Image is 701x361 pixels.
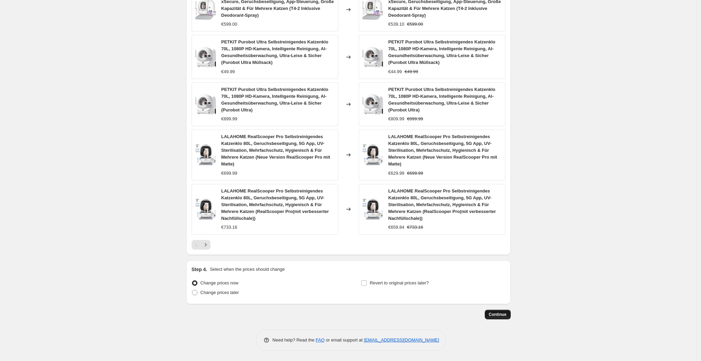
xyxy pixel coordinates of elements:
div: €659.84 [388,224,404,231]
span: PETKIT Purobot Ultra Selbstreinigendes Katzenklo 70L, 1080P HD-Kamera, Intelligente Reinigung, AI... [388,39,496,65]
img: 61ggTL-AToL._AC_SL1500_80x.jpg [195,47,216,67]
strike: €599.00 [407,21,423,28]
img: 61ggTL-AToL._AC_SL1500_80x.jpg [362,94,383,115]
strike: €899.99 [407,116,423,122]
h2: Step 4. [192,266,207,273]
button: Continue [485,310,511,319]
strike: €49.99 [404,68,418,75]
img: 71FkDOJKTQL._AC_SL1500_80x.jpg [195,199,216,219]
span: PETKIT Purobot Ultra Selbstreinigendes Katzenklo 70L, 1080P HD-Kamera, Intelligente Reinigung, AI... [221,39,329,65]
span: or email support at [325,337,364,343]
span: Change prices later [201,290,239,295]
span: Revert to original prices later? [370,280,429,285]
a: FAQ [316,337,325,343]
span: Continue [489,312,507,317]
span: PETKIT Purobot Ultra Selbstreinigendes Katzenklo 70L, 1080P HD-Kamera, Intelligente Reinigung, AI... [221,87,329,112]
div: €899.99 [221,116,237,122]
img: 61ggTL-AToL._AC_SL1500_80x.jpg [195,94,216,115]
span: PETKIT Purobot Ultra Selbstreinigendes Katzenklo 70L, 1080P HD-Kamera, Intelligente Reinigung, AI... [388,87,496,112]
div: €809.99 [388,116,404,122]
img: 61ggTL-AToL._AC_SL1500_80x.jpg [362,47,383,67]
span: Need help? Read the [273,337,316,343]
button: Next [201,240,210,250]
span: LALAHOME RealScooper Pro Selbstreinigendes Katzenklo 80L, Geruchsbeseitigung, 5G App, UV-Sterilis... [388,134,497,166]
p: Select when the prices should change [210,266,285,273]
strike: €699.99 [407,170,423,177]
div: €539.10 [388,21,404,28]
div: €599.00 [221,21,237,28]
img: 71FkDOJKTQL._AC_SL1500_80x.jpg [195,145,216,165]
img: 71FkDOJKTQL._AC_SL1500_80x.jpg [362,145,383,165]
div: €49.99 [221,68,235,75]
a: [EMAIL_ADDRESS][DOMAIN_NAME] [364,337,439,343]
div: €699.99 [221,170,237,177]
span: LALAHOME RealScooper Pro Selbstreinigendes Katzenklo 80L, Geruchsbeseitigung, 5G App, UV-Sterilis... [388,188,496,221]
strike: €733.16 [407,224,423,231]
div: €44.99 [388,68,402,75]
span: Change prices now [201,280,238,285]
span: LALAHOME RealScooper Pro Selbstreinigendes Katzenklo 80L, Geruchsbeseitigung, 5G App, UV-Sterilis... [221,188,329,221]
span: LALAHOME RealScooper Pro Selbstreinigendes Katzenklo 80L, Geruchsbeseitigung, 5G App, UV-Sterilis... [221,134,330,166]
img: 71FkDOJKTQL._AC_SL1500_80x.jpg [362,199,383,219]
div: €629.99 [388,170,404,177]
div: €733.16 [221,224,237,231]
nav: Pagination [192,240,210,250]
